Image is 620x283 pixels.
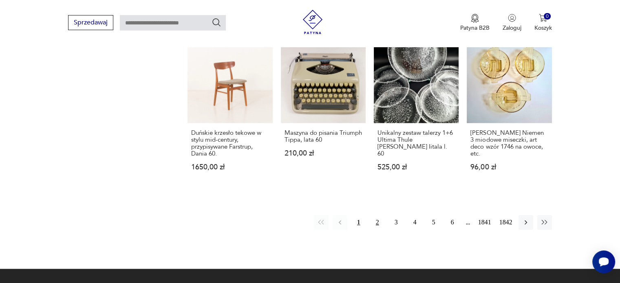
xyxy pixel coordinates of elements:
h3: Maszyna do pisania Triumph Tippa, lata 60 [285,129,362,143]
img: Ikona koszyka [539,14,547,22]
iframe: Smartsupp widget button [592,250,615,273]
a: J. Stolle Niemen 3 miodowe miseczki, art deco wzór 1746 na owoce, etc.[PERSON_NAME] Niemen 3 miod... [467,38,552,186]
button: 0Koszyk [534,14,552,32]
img: Ikona medalu [471,14,479,23]
p: 96,00 zł [470,164,548,171]
p: Patyna B2B [460,24,490,32]
button: Patyna B2B [460,14,490,32]
button: Szukaj [212,18,221,27]
p: 525,00 zł [377,164,455,171]
button: 1841 [476,215,493,230]
a: Maszyna do pisania Triumph Tippa, lata 60Maszyna do pisania Triumph Tippa, lata 60210,00 zł [281,38,366,186]
a: Unikalny zestaw talerzy 1+6 Ultima Thule Tapio Wirkkala Iitala l. 60Unikalny zestaw talerzy 1+6 U... [374,38,459,186]
button: 2 [370,215,385,230]
h3: Duńskie krzesło tekowe w stylu mid-century, przypisywane Farstrup, Dania 60. [191,129,269,157]
button: 4 [408,215,422,230]
a: Sprzedawaj [68,20,113,26]
button: Sprzedawaj [68,15,113,30]
h3: [PERSON_NAME] Niemen 3 miodowe miseczki, art deco wzór 1746 na owoce, etc. [470,129,548,157]
img: Patyna - sklep z meblami i dekoracjami vintage [300,10,325,34]
button: 1 [351,215,366,230]
button: 1842 [497,215,514,230]
button: 5 [426,215,441,230]
a: Duńskie krzesło tekowe w stylu mid-century, przypisywane Farstrup, Dania 60.Duńskie krzesło tekow... [188,38,272,186]
button: 3 [389,215,404,230]
p: 1650,00 zł [191,164,269,171]
p: Zaloguj [503,24,521,32]
img: Ikonka użytkownika [508,14,516,22]
h3: Unikalny zestaw talerzy 1+6 Ultima Thule [PERSON_NAME] Iitala l. 60 [377,129,455,157]
button: Zaloguj [503,14,521,32]
button: 6 [445,215,460,230]
div: 0 [544,13,551,20]
p: 210,00 zł [285,150,362,157]
a: Ikona medaluPatyna B2B [460,14,490,32]
p: Koszyk [534,24,552,32]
